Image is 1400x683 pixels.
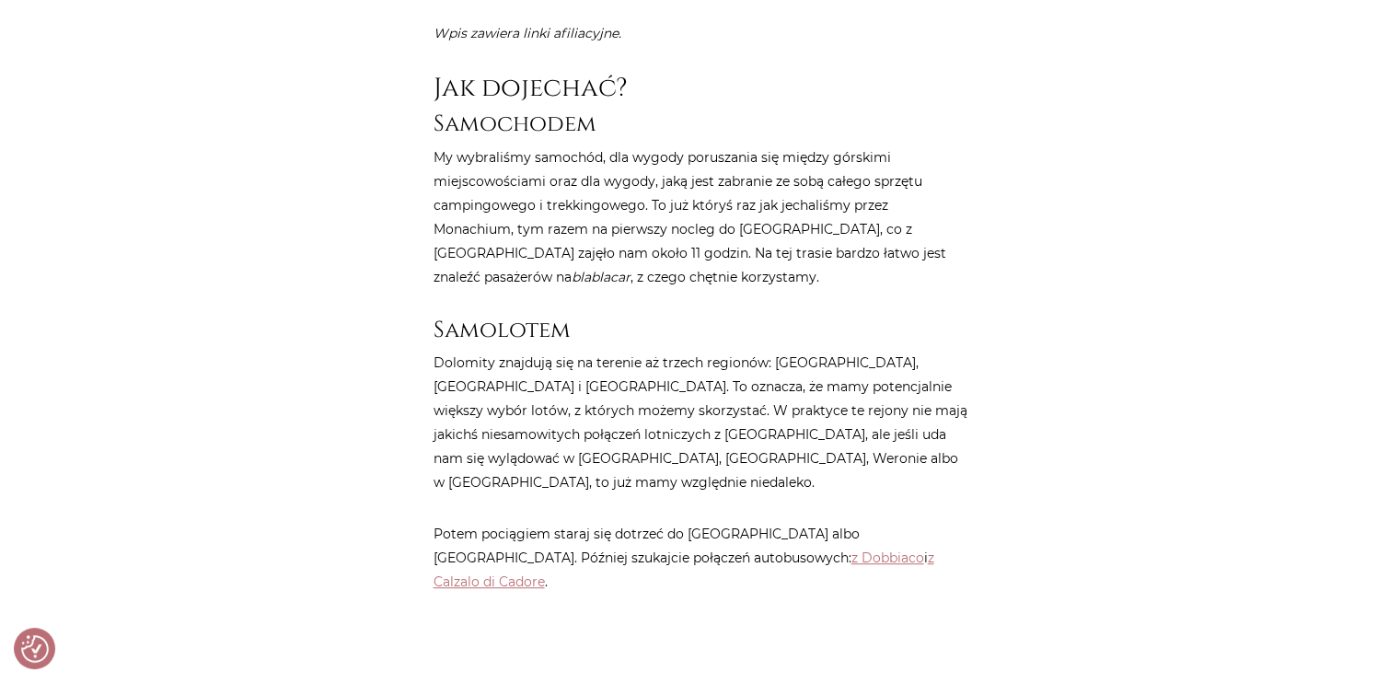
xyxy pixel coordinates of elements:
button: Preferencje co do zgód [21,635,49,663]
h2: Jak dojechać? [434,73,967,104]
h3: Samochodem [434,110,967,137]
h3: Samolotem [434,317,967,343]
em: blablacar [572,269,631,285]
em: Wpis zawiera linki afiliacyjne. [434,25,621,41]
p: Potem pociągiem staraj się dotrzeć do [GEOGRAPHIC_DATA] albo [GEOGRAPHIC_DATA]. Później szukajcie... [434,522,967,594]
p: My wybraliśmy samochód, dla wygody poruszania się między górskimi miejscowościami oraz dla wygody... [434,145,967,289]
p: Dolomity znajdują się na terenie aż trzech regionów: [GEOGRAPHIC_DATA], [GEOGRAPHIC_DATA] i [GEOG... [434,351,967,494]
a: z Dobbiaco [851,550,924,566]
img: Revisit consent button [21,635,49,663]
